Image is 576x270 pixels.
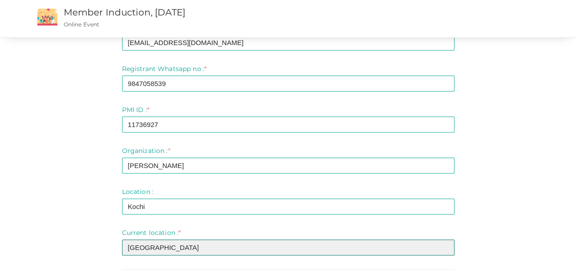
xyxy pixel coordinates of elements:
[64,20,352,28] p: Online Event
[122,146,170,155] label: Organization :
[122,64,207,73] label: Registrant Whatsapp no :
[122,35,454,51] input: Enter registrant email here.
[122,105,149,114] label: PMI ID :
[122,187,153,196] label: Location :
[37,9,57,25] img: event2.png
[122,228,181,237] label: Current location :
[122,76,454,92] input: Enter registrant phone no here.
[64,7,185,18] a: Member Induction, [DATE]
